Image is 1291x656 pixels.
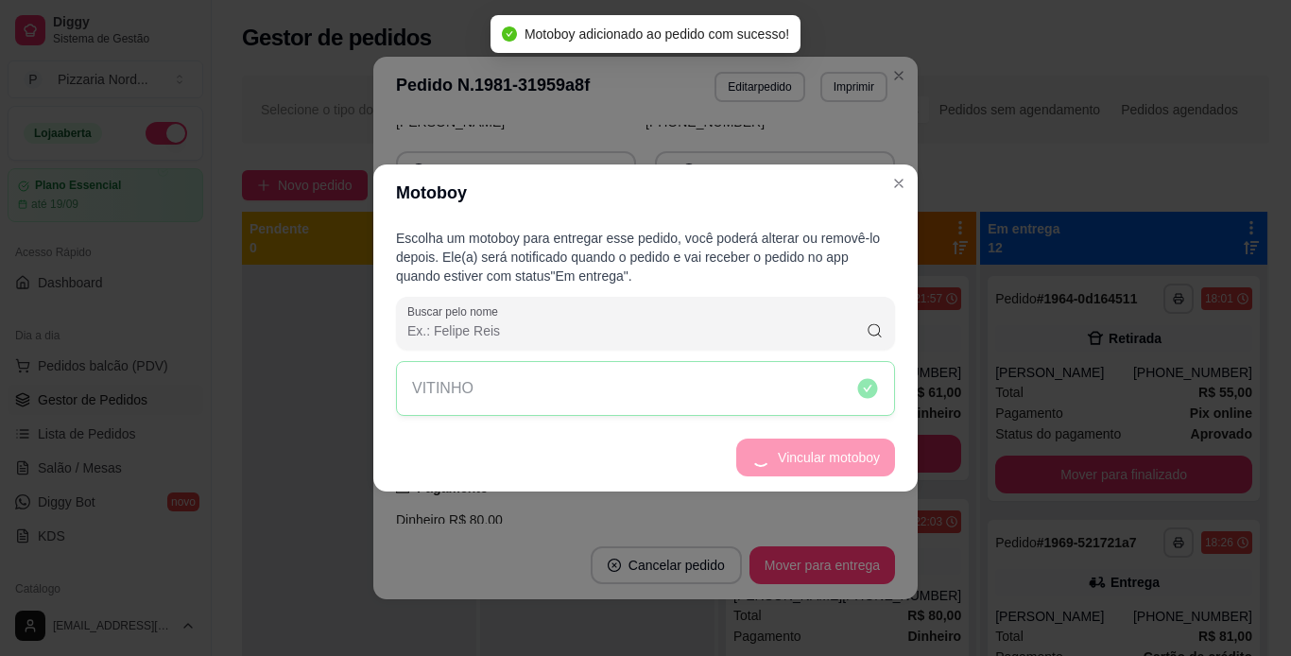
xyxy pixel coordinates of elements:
[407,303,505,319] label: Buscar pelo nome
[407,321,866,340] input: Buscar pelo nome
[396,229,895,285] p: Escolha um motoboy para entregar esse pedido, você poderá alterar ou removê-lo depois. Ele(a) ser...
[373,164,918,221] header: Motoboy
[884,168,914,199] button: Close
[412,377,473,400] p: VITINHO
[502,26,517,42] span: check-circle
[525,26,789,42] span: Motoboy adicionado ao pedido com sucesso!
